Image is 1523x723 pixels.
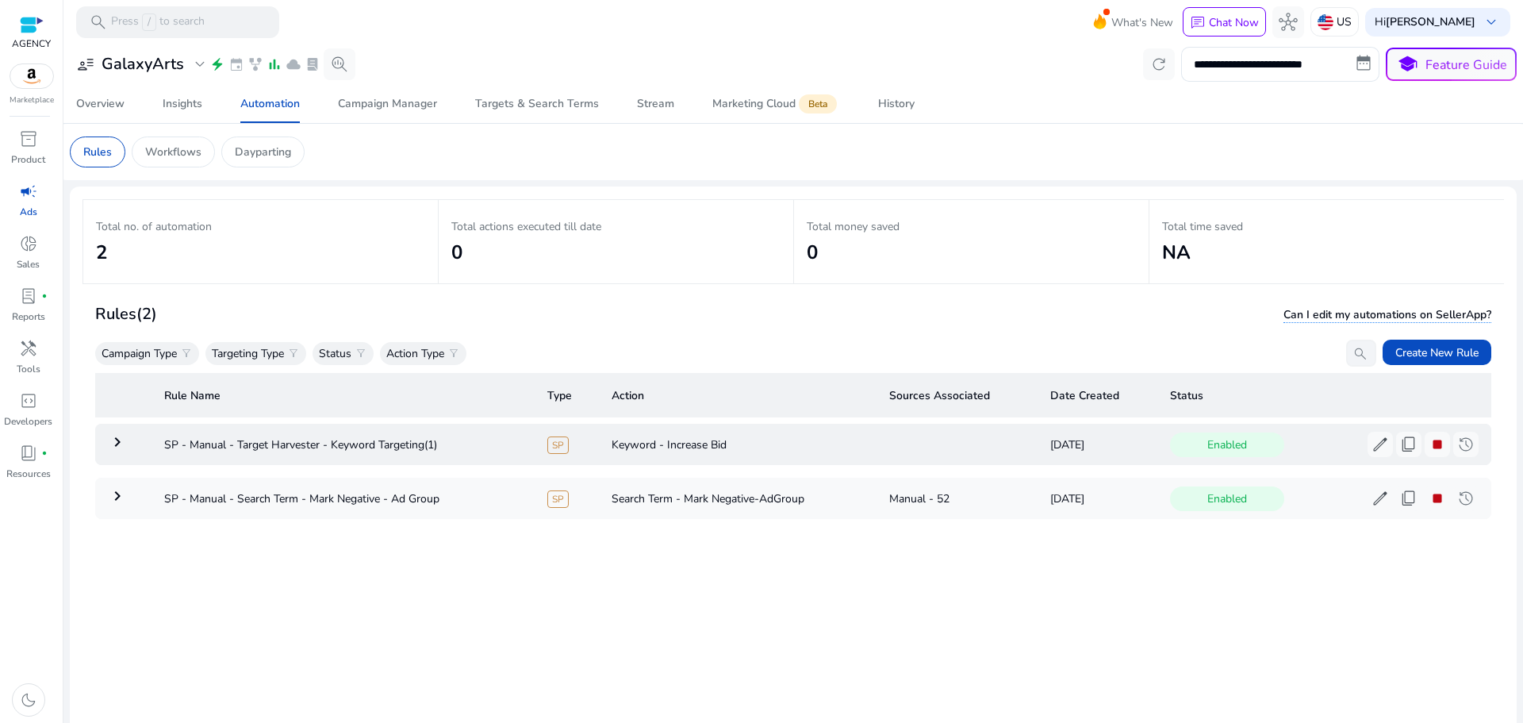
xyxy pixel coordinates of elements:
span: fiber_manual_record [41,293,48,299]
p: Total money saved [807,218,1136,235]
th: Status [1157,373,1491,417]
p: Total actions executed till date [451,218,781,235]
span: Beta [799,94,837,113]
span: book_4 [19,444,38,463]
div: Targets & Search Terms [475,98,599,110]
button: content_copy [1396,486,1421,511]
span: hub [1279,13,1298,32]
p: Workflows [145,144,201,160]
td: [DATE] [1038,478,1158,519]
th: Date Created [1038,373,1158,417]
span: Enabled [1170,433,1284,457]
button: chatChat Now [1183,7,1266,37]
span: Enabled [1170,486,1284,511]
button: history [1453,432,1479,457]
span: Create New Rule [1395,344,1479,361]
span: filter_alt [447,347,460,360]
div: Manual - 52 [889,490,1025,507]
span: What's New [1111,9,1173,37]
button: edit [1368,432,1393,457]
button: hub [1272,6,1304,38]
td: SP - Manual - Search Term - Mark Negative - Ad Group [152,478,535,519]
span: electric_bolt [209,56,225,72]
span: / [142,13,156,31]
h2: NA [1162,241,1491,264]
span: donut_small [19,234,38,253]
button: refresh [1143,48,1175,80]
td: SP - Manual - Target Harvester - Keyword Targeting(1) [152,424,535,465]
p: Feature Guide [1425,56,1507,75]
th: Type [535,373,598,417]
div: Overview [76,98,125,110]
h2: 2 [96,241,425,264]
b: [PERSON_NAME] [1386,14,1475,29]
span: fiber_manual_record [41,450,48,456]
span: SP [547,490,569,508]
button: schoolFeature Guide [1386,48,1517,81]
span: dark_mode [19,690,38,710]
p: AGENCY [12,37,51,51]
span: edit [1371,489,1390,508]
mat-icon: keyboard_arrow_right [108,433,127,452]
p: Campaign Type [102,345,177,362]
button: Create New Rule [1383,340,1491,365]
p: Hi [1375,17,1475,28]
span: stop [1428,489,1447,508]
span: keyboard_arrow_down [1482,13,1501,32]
img: us.svg [1318,14,1333,30]
div: Automation [240,98,300,110]
span: user_attributes [76,55,95,74]
p: Dayparting [235,144,291,160]
span: handyman [19,339,38,358]
button: content_copy [1396,432,1421,457]
p: Product [11,152,45,167]
td: Keyword - Increase Bid [599,424,877,465]
span: lab_profile [19,287,38,306]
span: filter_alt [355,347,367,360]
p: Chat Now [1209,15,1259,30]
p: Sales [17,257,40,271]
h2: 0 [807,241,1136,264]
p: Reports [12,310,45,324]
span: expand_more [190,55,209,74]
span: stop [1428,435,1447,454]
span: lab_profile [305,56,320,72]
button: history [1453,486,1479,511]
div: History [878,98,915,110]
div: Marketing Cloud [712,98,840,110]
span: SP [547,436,569,454]
span: content_copy [1399,435,1418,454]
span: refresh [1149,55,1168,74]
span: chat [1190,15,1206,31]
span: history [1456,489,1475,508]
span: inventory_2 [19,129,38,148]
p: Status [319,345,351,362]
span: filter_alt [180,347,193,360]
p: Press to search [111,13,205,31]
p: Marketplace [10,94,54,106]
span: code_blocks [19,391,38,410]
p: US [1337,8,1352,36]
span: search [89,13,108,32]
p: Total time saved [1162,218,1491,235]
button: edit [1368,486,1393,511]
td: [DATE] [1038,424,1158,465]
p: Developers [4,414,52,429]
span: Can I edit my automations on SellerApp? [1283,307,1491,323]
div: Insights [163,98,202,110]
span: search_insights [330,55,349,74]
h2: 0 [451,241,781,264]
p: Tools [17,362,40,376]
span: content_copy [1399,489,1418,508]
div: Campaign Manager [338,98,437,110]
th: Sources Associated [877,373,1038,417]
th: Action [599,373,877,417]
p: Total no. of automation [96,218,425,235]
span: cloud [286,56,301,72]
button: search_insights [324,48,355,80]
button: stop [1425,486,1450,511]
span: search [1352,346,1368,362]
span: school [1396,53,1419,76]
td: Search Term - Mark Negative-AdGroup [599,478,877,519]
p: Action Type [386,345,444,362]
